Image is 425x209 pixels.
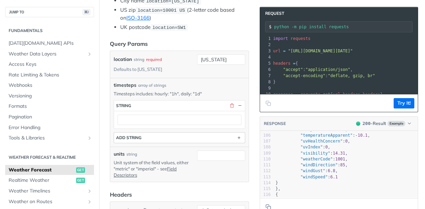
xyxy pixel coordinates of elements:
[76,167,85,173] span: get
[9,114,92,121] span: Pagination
[5,28,94,34] h2: Fundamentals
[338,127,345,132] span: 3.6
[76,178,85,183] span: get
[300,145,323,149] span: "uvIndex"
[363,121,371,126] span: 200
[237,103,243,109] button: Hide
[5,186,94,196] a: Weather TimelinesShow subpages for Weather Timelines
[9,72,92,79] span: Rate Limiting & Tokens
[355,133,357,138] span: -
[276,157,348,161] span: : ,
[5,112,94,122] a: Pagination
[260,48,272,54] div: 3
[387,121,405,126] span: Example
[274,24,412,29] input: Request instructions
[5,49,94,59] a: Weather Data LayersShow subpages for Weather Data Layers
[114,101,245,111] button: string
[273,61,298,66] span: {
[263,120,286,127] button: RESPONSE
[330,175,338,179] span: 6.1
[276,163,348,167] span: : ,
[260,174,271,180] div: 113
[9,61,92,68] span: Access Keys
[152,25,186,30] span: location=SW1
[260,144,271,150] div: 108
[260,133,271,138] div: 106
[276,127,348,132] span: : ,
[116,135,142,140] div: ADD string
[328,73,375,78] span: "deflate, gzip, br"
[276,180,278,185] span: }
[5,91,94,101] a: Versioning
[335,127,338,132] span: -
[283,73,325,78] span: "accept-encoding"
[146,54,162,64] div: required
[260,156,271,162] div: 110
[276,139,350,144] span: : ,
[300,175,328,179] span: "windSpeed"
[333,151,345,156] span: 14.31
[345,139,348,144] span: 0
[9,82,92,89] span: Webhooks
[5,59,94,70] a: Access Keys
[120,6,249,22] li: US zip (2-letter code based on )
[9,177,74,184] span: Realtime Weather
[5,123,94,133] a: Error Handling
[114,64,162,74] div: Defaults to [US_STATE]
[300,157,333,161] span: "weatherCode"
[300,151,330,156] span: "visibility"
[137,8,185,13] span: location=10001 US
[114,133,245,143] button: ADD string
[300,163,338,167] span: "windDirection"
[114,54,132,64] label: location
[260,91,272,97] div: 10
[9,124,92,131] span: Error Handling
[296,92,298,97] span: =
[9,51,85,58] span: Weather Data Layers
[260,162,271,168] div: 111
[273,67,353,72] span: : ,
[116,103,131,108] div: string
[9,93,92,100] span: Versioning
[353,120,414,127] button: 200200-ResultExample
[335,157,345,161] span: 1001
[263,98,273,108] button: Copy to clipboard
[114,82,136,89] span: timesteps
[363,92,380,97] span: headers
[262,11,284,16] span: Request
[138,82,166,88] div: array of strings
[9,135,85,142] span: Tools & Libraries
[87,188,92,194] button: Show subpages for Weather Timelines
[126,14,149,21] a: ISO-3166
[9,167,74,174] span: Weather Forecast
[5,70,94,80] a: Rate Limiting & Tokens
[260,35,272,42] div: 1
[273,80,276,84] span: }
[300,133,353,138] span: "temperatureApparent"
[260,192,271,198] div: 116
[291,36,311,41] span: requests
[300,139,343,144] span: "uvHealthConcern"
[273,61,291,66] span: headers
[260,198,271,204] div: 117
[5,38,94,49] a: [DATE][DOMAIN_NAME] APIs
[260,138,271,144] div: 107
[276,151,348,156] span: : ,
[114,150,125,158] label: units
[273,49,281,53] span: url
[260,85,272,91] div: 9
[5,175,94,186] a: Realtime Weatherget
[301,92,321,97] span: requests
[260,150,271,156] div: 109
[394,98,414,108] button: Try It!
[260,79,272,85] div: 8
[260,73,272,79] div: 7
[260,168,271,174] div: 112
[283,67,303,72] span: "accept"
[5,133,94,143] a: Tools & LibrariesShow subpages for Tools & Libraries
[260,42,272,48] div: 2
[260,54,272,60] div: 4
[360,92,363,97] span: =
[229,103,235,109] button: Delete
[276,145,330,149] span: : ,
